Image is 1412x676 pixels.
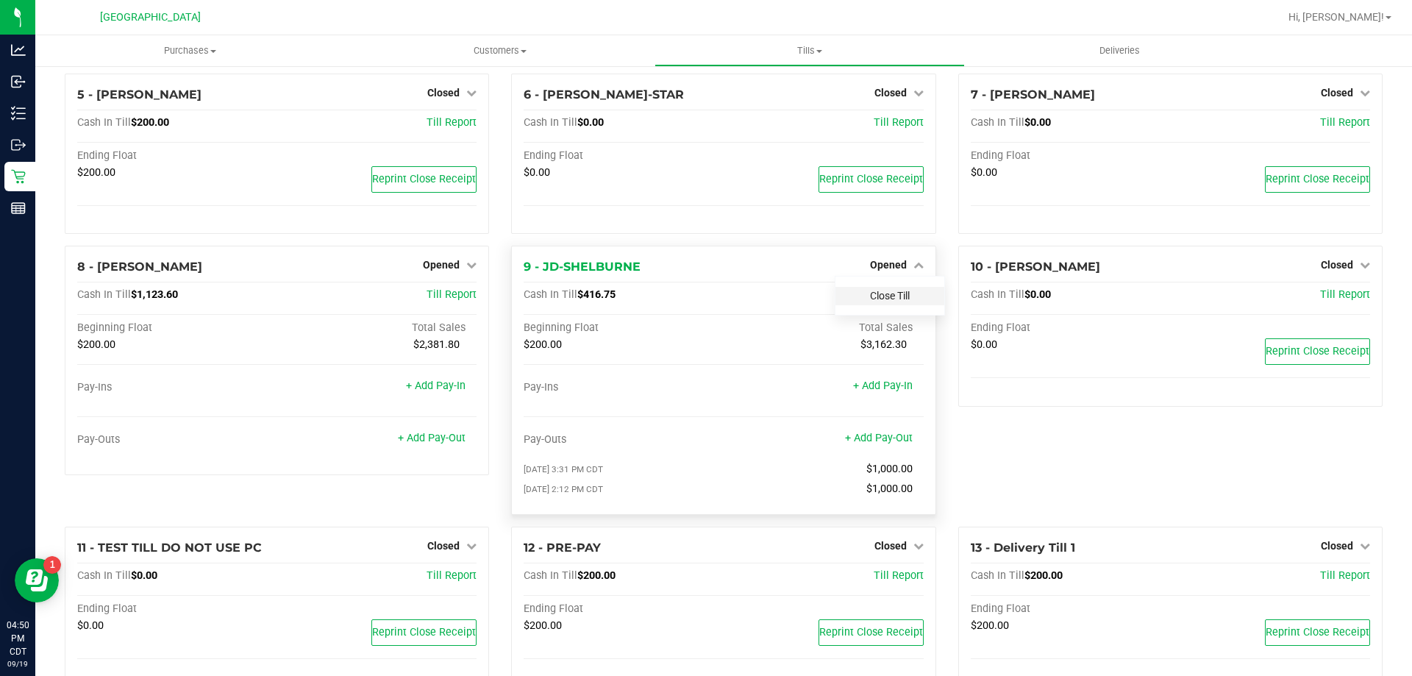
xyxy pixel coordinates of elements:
span: $3,162.30 [860,338,907,351]
a: + Add Pay-In [406,380,466,392]
span: $0.00 [1024,116,1051,129]
span: $0.00 [1024,288,1051,301]
div: Ending Float [77,149,277,163]
span: $1,000.00 [866,483,913,495]
span: 9 - JD-SHELBURNE [524,260,641,274]
span: Deliveries [1080,44,1160,57]
button: Reprint Close Receipt [371,619,477,646]
span: [DATE] 3:31 PM CDT [524,464,603,474]
span: Cash In Till [524,569,577,582]
span: $416.75 [577,288,616,301]
div: Pay-Ins [77,381,277,394]
span: [GEOGRAPHIC_DATA] [100,11,201,24]
div: Pay-Outs [77,433,277,446]
div: Beginning Float [524,321,724,335]
span: Cash In Till [77,116,131,129]
a: Tills [655,35,964,66]
span: $200.00 [131,116,169,129]
span: Reprint Close Receipt [819,626,923,638]
span: Cash In Till [971,288,1024,301]
span: Reprint Close Receipt [819,173,923,185]
iframe: Resource center unread badge [43,556,61,574]
span: Till Report [1320,569,1370,582]
div: Ending Float [971,321,1171,335]
div: Pay-Outs [524,433,724,446]
a: Deliveries [965,35,1274,66]
a: + Add Pay-Out [398,432,466,444]
span: $0.00 [131,569,157,582]
a: Till Report [1320,116,1370,129]
span: Closed [874,87,907,99]
inline-svg: Outbound [11,138,26,152]
div: Ending Float [971,149,1171,163]
a: Till Report [874,116,924,129]
span: 7 - [PERSON_NAME] [971,88,1095,102]
span: Cash In Till [971,569,1024,582]
span: Cash In Till [971,116,1024,129]
p: 04:50 PM CDT [7,619,29,658]
span: $200.00 [971,619,1009,632]
span: $200.00 [1024,569,1063,582]
a: + Add Pay-In [853,380,913,392]
span: Closed [427,87,460,99]
span: Cash In Till [77,569,131,582]
span: $200.00 [577,569,616,582]
span: Till Report [427,569,477,582]
span: Reprint Close Receipt [1266,345,1369,357]
span: 11 - TEST TILL DO NOT USE PC [77,541,262,555]
inline-svg: Inventory [11,106,26,121]
div: Ending Float [971,602,1171,616]
span: $0.00 [524,166,550,179]
span: Reprint Close Receipt [372,173,476,185]
span: [DATE] 2:12 PM CDT [524,484,603,494]
span: 8 - [PERSON_NAME] [77,260,202,274]
a: Till Report [1320,288,1370,301]
a: Close Till [870,290,910,302]
div: Total Sales [277,321,477,335]
span: $0.00 [577,116,604,129]
span: Closed [427,540,460,552]
a: Till Report [427,116,477,129]
div: Ending Float [524,602,724,616]
span: Customers [346,44,654,57]
inline-svg: Retail [11,169,26,184]
span: $200.00 [524,619,562,632]
span: $0.00 [971,166,997,179]
inline-svg: Inbound [11,74,26,89]
button: Reprint Close Receipt [819,619,924,646]
div: Ending Float [524,149,724,163]
a: Till Report [874,569,924,582]
div: Pay-Ins [524,381,724,394]
span: $200.00 [77,166,115,179]
span: Opened [870,259,907,271]
span: Opened [423,259,460,271]
button: Reprint Close Receipt [1265,619,1370,646]
span: Closed [1321,87,1353,99]
button: Reprint Close Receipt [1265,166,1370,193]
span: Cash In Till [524,116,577,129]
button: Reprint Close Receipt [819,166,924,193]
a: + Add Pay-Out [845,432,913,444]
span: Closed [1321,259,1353,271]
span: $200.00 [524,338,562,351]
inline-svg: Analytics [11,43,26,57]
span: 10 - [PERSON_NAME] [971,260,1100,274]
inline-svg: Reports [11,201,26,216]
span: Cash In Till [77,288,131,301]
span: $0.00 [971,338,997,351]
span: 6 - [PERSON_NAME]-STAR [524,88,684,102]
button: Reprint Close Receipt [1265,338,1370,365]
span: $1,000.00 [866,463,913,475]
span: $200.00 [77,338,115,351]
span: $0.00 [77,619,104,632]
span: Reprint Close Receipt [1266,173,1369,185]
div: Beginning Float [77,321,277,335]
iframe: Resource center [15,558,59,602]
div: Total Sales [724,321,924,335]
